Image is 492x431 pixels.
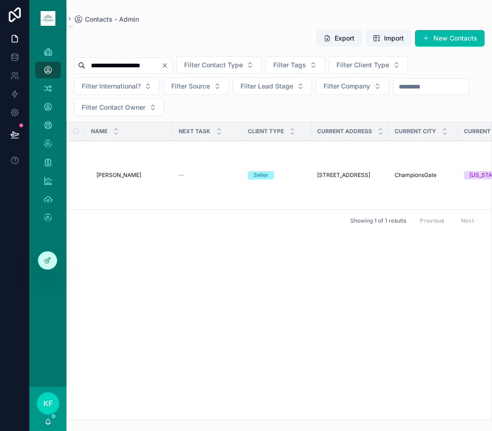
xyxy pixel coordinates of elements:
[366,30,411,47] button: Import
[336,60,389,70] span: Filter Client Type
[253,171,269,179] div: Seller
[240,82,293,91] span: Filter Lead Stage
[171,82,210,91] span: Filter Source
[273,60,306,70] span: Filter Tags
[161,62,172,69] button: Clear
[85,15,139,24] span: Contacts - Admin
[233,77,312,95] button: Select Button
[317,128,372,135] span: Current Address
[179,171,237,179] a: --
[395,171,437,179] span: ChampionsGate
[179,128,210,135] span: Next Task
[384,34,404,43] span: Import
[316,30,362,47] button: Export
[248,171,306,179] a: Seller
[317,171,384,179] a: [STREET_ADDRESS]
[91,128,108,135] span: Name
[316,77,389,95] button: Select Button
[82,82,141,91] span: Filter International?
[41,11,55,26] img: App logo
[415,30,485,47] button: New Contacts
[317,171,370,179] span: [STREET_ADDRESS]
[74,15,139,24] a: Contacts - Admin
[96,171,141,179] span: [PERSON_NAME]
[184,60,243,70] span: Filter Contact Type
[179,171,184,179] span: --
[395,128,436,135] span: Current City
[248,128,284,135] span: Client Type
[176,56,262,74] button: Select Button
[96,171,168,179] a: [PERSON_NAME]
[74,77,160,95] button: Select Button
[30,37,66,238] div: scrollable content
[265,56,325,74] button: Select Button
[74,99,164,116] button: Select Button
[324,82,370,91] span: Filter Company
[329,56,408,74] button: Select Button
[82,103,145,112] span: Filter Contact Owner
[163,77,229,95] button: Select Button
[395,171,453,179] a: ChampionsGate
[43,398,53,409] span: KF
[350,217,406,224] span: Showing 1 of 1 results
